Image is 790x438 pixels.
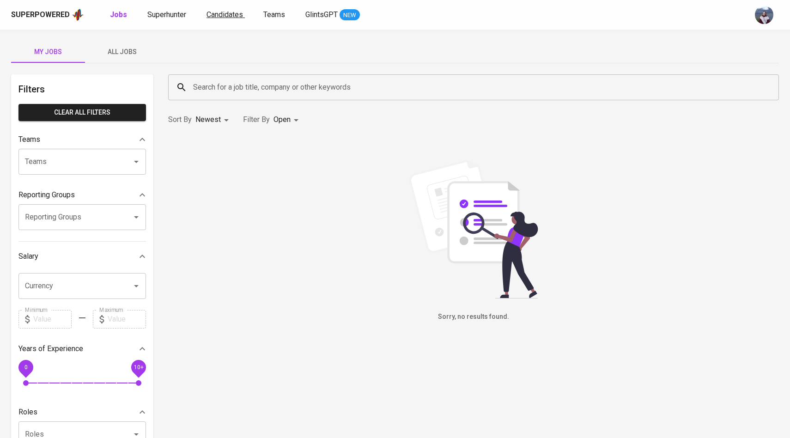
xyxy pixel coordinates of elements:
[147,9,188,21] a: Superhunter
[130,280,143,292] button: Open
[91,46,153,58] span: All Jobs
[18,186,146,204] div: Reporting Groups
[11,10,70,20] div: Superpowered
[273,115,291,124] span: Open
[130,211,143,224] button: Open
[33,310,72,328] input: Value
[110,10,127,19] b: Jobs
[404,160,543,298] img: file_searching.svg
[11,8,84,22] a: Superpoweredapp logo
[18,251,38,262] p: Salary
[18,340,146,358] div: Years of Experience
[340,11,360,20] span: NEW
[243,114,270,125] p: Filter By
[168,312,779,322] h6: Sorry, no results found.
[18,407,37,418] p: Roles
[110,9,129,21] a: Jobs
[134,364,143,370] span: 10+
[18,134,40,145] p: Teams
[305,9,360,21] a: GlintsGPT NEW
[195,111,232,128] div: Newest
[18,130,146,149] div: Teams
[26,107,139,118] span: Clear All filters
[24,364,27,370] span: 0
[147,10,186,19] span: Superhunter
[273,111,302,128] div: Open
[108,310,146,328] input: Value
[72,8,84,22] img: app logo
[305,10,338,19] span: GlintsGPT
[17,46,79,58] span: My Jobs
[207,10,243,19] span: Candidates
[263,9,287,21] a: Teams
[18,403,146,421] div: Roles
[168,114,192,125] p: Sort By
[18,343,83,354] p: Years of Experience
[195,114,221,125] p: Newest
[18,189,75,201] p: Reporting Groups
[130,155,143,168] button: Open
[263,10,285,19] span: Teams
[18,104,146,121] button: Clear All filters
[207,9,245,21] a: Candidates
[755,6,773,24] img: christine.raharja@glints.com
[18,247,146,266] div: Salary
[18,82,146,97] h6: Filters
